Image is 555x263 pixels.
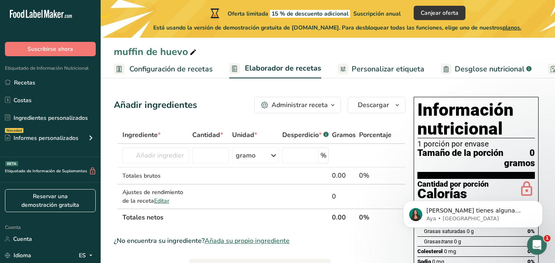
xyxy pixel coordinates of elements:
font: Etiquetado de Información de Suplementos [5,168,87,174]
font: 1 [546,236,549,241]
font: Ajustes de rendimiento de la receta [122,188,183,205]
font: Personalizar etiqueta [352,64,424,74]
font: Ingrediente [122,130,158,140]
button: Administrar receta [254,97,341,113]
font: Añada su propio ingrediente [205,236,290,245]
font: Recetas [14,79,35,87]
font: Administrar receta [272,101,328,110]
font: Tamaño de la porción [417,148,503,158]
font: Informes personalizados [14,134,78,142]
font: Idioma [14,252,31,259]
font: Desperdicio [282,130,319,140]
font: Gramos [332,130,356,140]
font: Información nutricional [417,100,514,139]
button: Suscribirse ahora [5,42,96,56]
iframe: Mensaje de notificaciones del intercomunicador [391,183,555,241]
font: Etiquetado de Información Nutricional [5,65,89,71]
font: Colesterol [417,248,443,254]
font: Canjear oferta [421,9,458,17]
a: Reservar una demostración gratuita [5,189,96,212]
font: ¿No encuentra su ingrediente? [114,236,205,245]
font: 0 gramos [504,148,535,168]
font: muffin de huevo [114,45,188,58]
input: Añadir ingrediente [122,147,189,164]
font: 0 g [454,238,461,245]
font: 0.00 [332,171,346,180]
font: ES [79,252,86,259]
font: Suscribirse ahora [28,45,73,53]
font: 0% [359,171,369,180]
font: Grasas [424,238,441,245]
font: 15 % de descuento adicional [272,10,348,18]
font: Reservar una demostración gratuita [21,192,79,209]
font: 0.00 [332,213,346,222]
iframe: Chat en vivo de Intercom [527,235,547,255]
font: Elaborador de recetas [245,63,321,73]
font: Suscripción anual [353,10,401,18]
a: Configuración de recetas [114,60,213,78]
font: gramo [236,151,256,160]
font: Descargar [358,101,389,110]
font: 0% [359,213,369,222]
a: Personalizar etiqueta [338,60,424,78]
font: Ingredientes personalizados [14,114,88,122]
button: Canjear oferta [414,6,465,20]
font: BETA [7,161,16,166]
font: Está usando la versión de demostración gratuita de [DOMAIN_NAME]. Para desbloquear todas las func... [153,24,502,32]
font: planos. [502,24,521,32]
font: Desglose nutricional [455,64,525,74]
font: Costas [14,96,32,104]
font: trans [441,238,453,245]
font: 1 porción por envase [417,140,489,149]
font: 0 mg [444,248,456,254]
font: Cantidad [192,130,220,140]
a: Elaborador de recetas [229,59,321,79]
font: Porcentaje [359,130,391,140]
font: Cuenta [5,224,21,231]
font: Unidad [232,130,254,140]
font: Novedad [7,128,22,133]
font: Oferta limitada [228,10,268,18]
font: Totales brutos [122,172,161,180]
font: Configuración de recetas [129,64,213,74]
font: Añadir ingredientes [114,99,197,111]
button: Descargar [348,97,405,113]
font: Editar [154,197,169,205]
font: Totales netos [122,213,164,222]
a: Desglose nutricional [441,60,532,78]
font: 0 [332,192,336,201]
font: Cuenta [13,235,32,243]
font: Cantidad por porción [417,180,489,189]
